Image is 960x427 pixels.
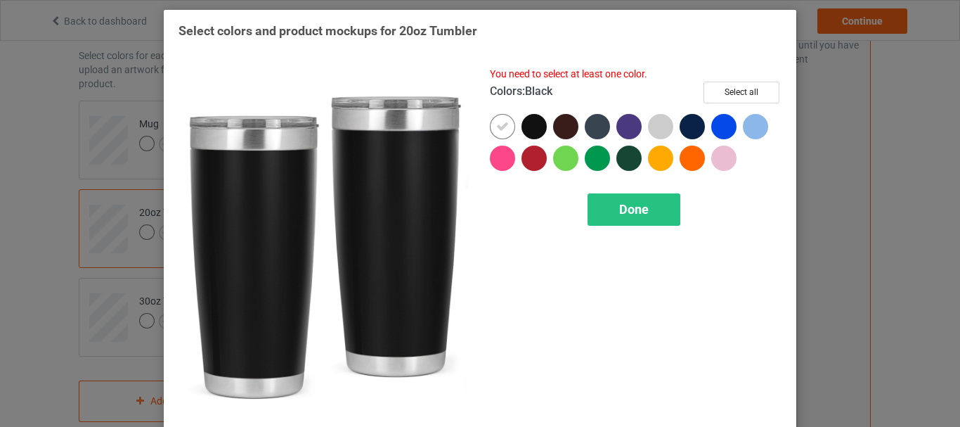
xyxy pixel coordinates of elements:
span: You need to select at least one color. [490,68,647,79]
span: Colors [490,84,522,98]
span: Black [525,84,552,98]
h4: : [490,84,552,99]
button: Select all [703,82,779,103]
span: Done [619,202,649,217]
span: Select colors and product mockups for 20oz Tumbler [179,23,477,38]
